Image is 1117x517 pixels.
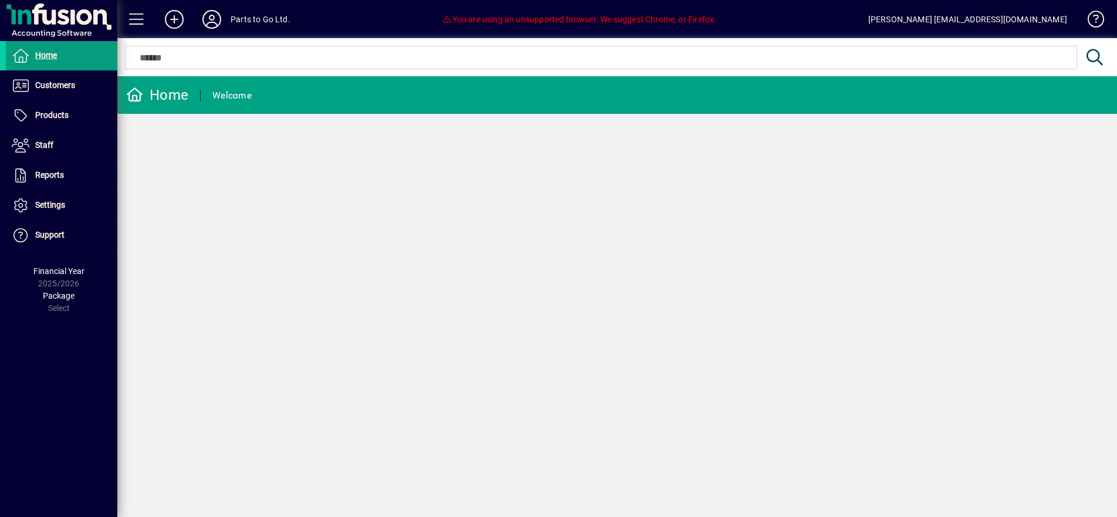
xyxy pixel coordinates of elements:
[868,10,1067,29] div: [PERSON_NAME] [EMAIL_ADDRESS][DOMAIN_NAME]
[6,71,117,100] a: Customers
[193,9,231,30] button: Profile
[35,110,69,120] span: Products
[43,291,75,300] span: Package
[6,161,117,190] a: Reports
[35,80,75,90] span: Customers
[6,221,117,250] a: Support
[212,86,252,105] div: Welcome
[6,191,117,220] a: Settings
[126,86,188,104] div: Home
[35,200,65,209] span: Settings
[35,50,57,60] span: Home
[35,230,65,239] span: Support
[6,101,117,130] a: Products
[442,15,716,24] span: You are using an unsupported browser. We suggest Chrome, or Firefox.
[35,170,64,180] span: Reports
[1079,2,1102,40] a: Knowledge Base
[35,140,53,150] span: Staff
[6,131,117,160] a: Staff
[33,266,84,276] span: Financial Year
[155,9,193,30] button: Add
[231,10,290,29] div: Parts to Go Ltd.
